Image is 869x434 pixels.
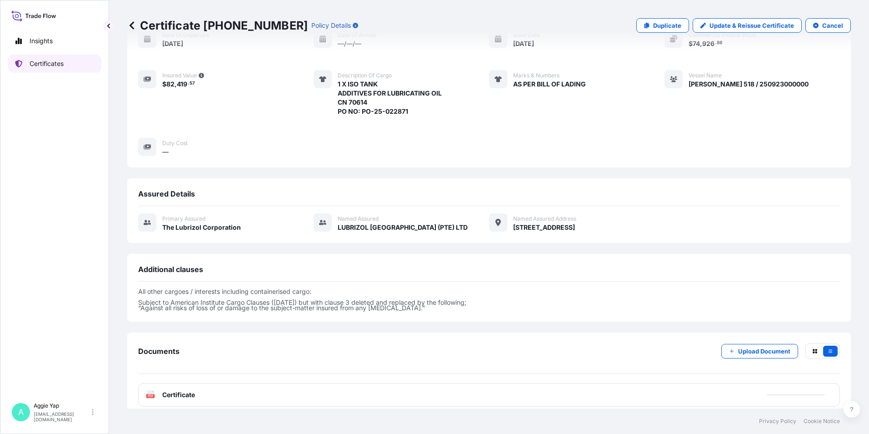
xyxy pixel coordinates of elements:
[693,18,802,33] a: Update & Reissue Certificate
[311,21,351,30] p: Policy Details
[148,394,154,398] text: PDF
[721,344,798,358] button: Upload Document
[805,18,851,33] button: Cancel
[162,390,195,399] span: Certificate
[653,21,681,30] p: Duplicate
[175,81,177,87] span: ,
[338,80,442,116] span: 1 X ISO TANK ADDITIVES FOR LUBRICATING OIL CN 70614 PO NO: PO-25-022871
[138,347,180,356] span: Documents
[166,81,175,87] span: 82
[127,18,308,33] p: Certificate [PHONE_NUMBER]
[18,408,24,417] span: A
[138,189,195,198] span: Assured Details
[162,147,169,156] span: —
[338,215,379,222] span: Named Assured
[338,72,392,79] span: Description of cargo
[8,32,101,50] a: Insights
[513,215,576,222] span: Named Assured Address
[162,81,166,87] span: $
[138,289,840,311] p: All other cargoes / interests including containerised cargo: Subject to American Institute Cargo ...
[138,265,203,274] span: Additional clauses
[162,223,241,232] span: The Lubrizol Corporation
[689,72,722,79] span: Vessel Name
[759,418,796,425] a: Privacy Policy
[162,72,197,79] span: Insured Value
[338,223,468,232] span: LUBRIZOL [GEOGRAPHIC_DATA] (PTE) LTD
[177,81,187,87] span: 419
[804,418,840,425] a: Cookie Notice
[190,82,195,85] span: 57
[738,347,790,356] p: Upload Document
[709,21,794,30] p: Update & Reissue Certificate
[689,80,809,89] span: [PERSON_NAME] 518 / 250923000000
[513,223,575,232] span: [STREET_ADDRESS]
[34,402,90,409] p: Aggie Yap
[162,140,188,147] span: Duty Cost
[188,82,189,85] span: .
[513,72,559,79] span: Marks & Numbers
[513,80,586,89] span: AS PER BILL OF LADING
[30,36,53,45] p: Insights
[30,59,64,68] p: Certificates
[34,411,90,422] p: [EMAIL_ADDRESS][DOMAIN_NAME]
[636,18,689,33] a: Duplicate
[162,215,205,222] span: Primary assured
[822,21,843,30] p: Cancel
[8,55,101,73] a: Certificates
